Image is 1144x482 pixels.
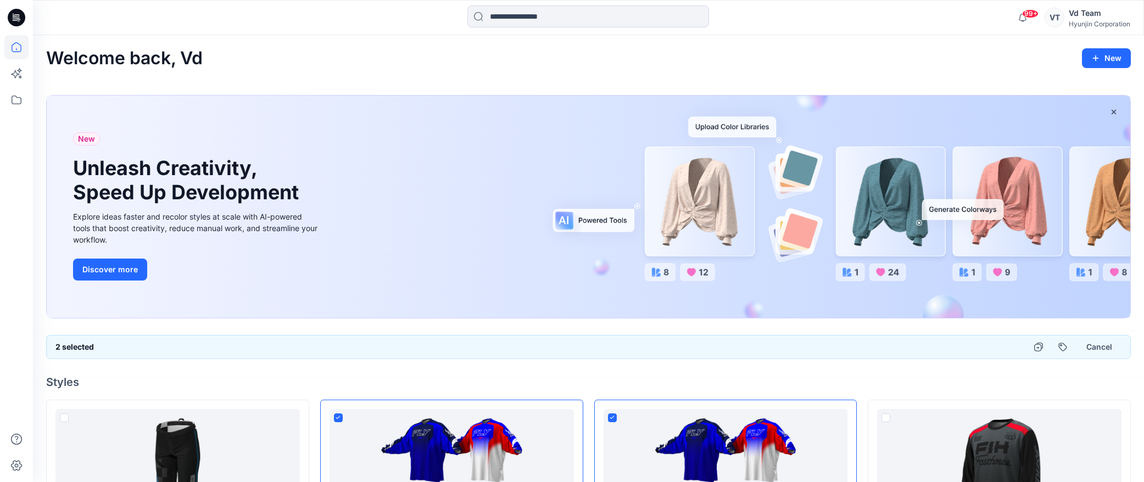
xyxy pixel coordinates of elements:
[1045,8,1064,27] div: VT
[46,375,1131,389] h4: Styles
[78,132,95,145] span: New
[1077,337,1121,357] button: Cancel
[73,156,304,204] h1: Unleash Creativity, Speed Up Development
[1069,7,1130,20] div: Vd Team
[46,48,203,69] h2: Welcome back, Vd
[73,259,147,281] button: Discover more
[1069,20,1130,28] div: Hyunjin Corporation
[1022,9,1039,18] span: 99+
[73,211,320,245] div: Explore ideas faster and recolor styles at scale with AI-powered tools that boost creativity, red...
[55,340,94,354] h6: 2 selected
[73,259,320,281] a: Discover more
[1082,48,1131,68] button: New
